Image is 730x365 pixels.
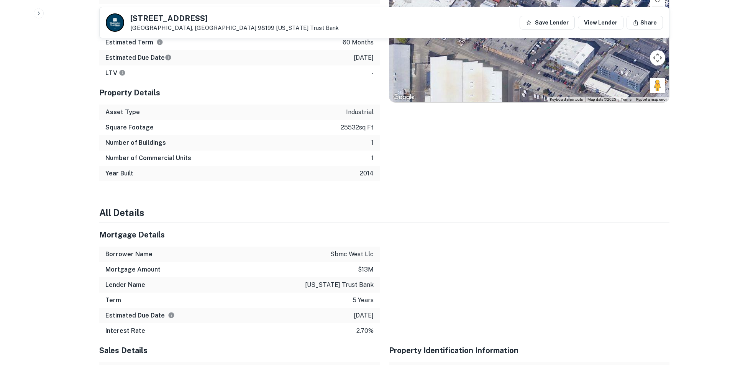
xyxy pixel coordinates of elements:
[692,304,730,340] iframe: Chat Widget
[119,69,126,76] svg: LTVs displayed on the website are for informational purposes only and may be reported incorrectly...
[105,311,175,320] h6: Estimated Due Date
[105,326,145,336] h6: Interest Rate
[105,69,126,78] h6: LTV
[276,25,339,31] a: [US_STATE] Trust Bank
[105,169,133,178] h6: Year Built
[346,108,374,117] p: industrial
[341,123,374,132] p: 25532 sq ft
[636,97,667,101] a: Report a map error
[99,206,669,219] h4: All Details
[165,54,172,61] svg: Estimate is based on a standard schedule for this type of loan.
[391,92,417,102] a: Open this area in Google Maps (opens a new window)
[99,87,380,98] h5: Property Details
[356,326,374,336] p: 2.70%
[105,250,153,259] h6: Borrower Name
[621,97,632,101] a: Terms (opens in new tab)
[99,229,380,241] h5: Mortgage Details
[305,280,374,290] p: [US_STATE] trust bank
[578,16,623,29] a: View Lender
[168,312,175,319] svg: Estimate is based on a standard schedule for this type of loan.
[650,78,665,93] button: Drag Pegman onto the map to open Street View
[105,265,161,274] h6: Mortgage Amount
[105,108,140,117] h6: Asset Type
[627,16,663,29] button: Share
[587,97,616,101] span: Map data ©2025
[130,25,339,31] p: [GEOGRAPHIC_DATA], [GEOGRAPHIC_DATA] 98199
[353,296,374,305] p: 5 years
[650,50,665,65] button: Map camera controls
[371,69,374,78] p: -
[330,250,374,259] p: sbmc west llc
[371,138,374,147] p: 1
[105,154,191,163] h6: Number of Commercial Units
[156,39,163,46] svg: Term is based on a standard schedule for this type of loan.
[360,169,374,178] p: 2014
[354,311,374,320] p: [DATE]
[105,280,145,290] h6: Lender Name
[520,16,575,29] button: Save Lender
[105,38,163,47] h6: Estimated Term
[99,345,380,356] h5: Sales Details
[550,97,583,102] button: Keyboard shortcuts
[105,123,154,132] h6: Square Footage
[354,53,374,62] p: [DATE]
[105,296,121,305] h6: Term
[371,154,374,163] p: 1
[105,138,166,147] h6: Number of Buildings
[391,92,417,102] img: Google
[130,15,339,22] h5: [STREET_ADDRESS]
[358,265,374,274] p: $13m
[105,53,172,62] h6: Estimated Due Date
[343,38,374,47] p: 60 months
[389,345,669,356] h5: Property Identification Information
